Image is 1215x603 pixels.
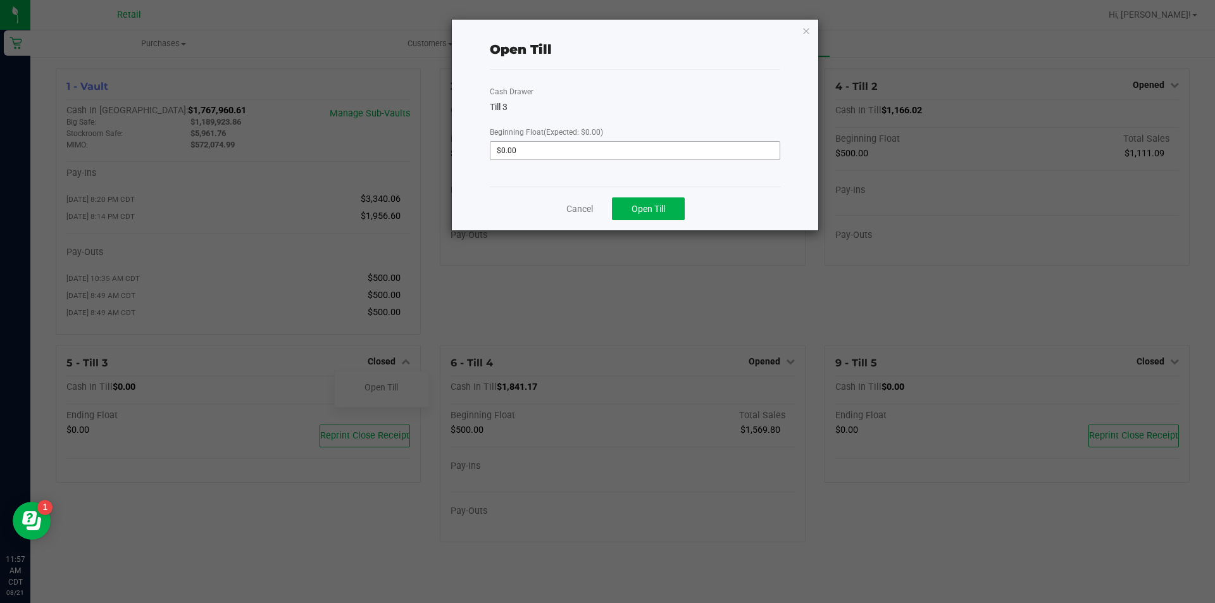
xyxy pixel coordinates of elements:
[490,40,552,59] div: Open Till
[612,197,685,220] button: Open Till
[490,86,533,97] label: Cash Drawer
[37,500,53,515] iframe: Resource center unread badge
[490,101,780,114] div: Till 3
[13,502,51,540] iframe: Resource center
[490,128,603,137] span: Beginning Float
[566,202,593,216] a: Cancel
[632,204,665,214] span: Open Till
[544,128,603,137] span: (Expected: $0.00)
